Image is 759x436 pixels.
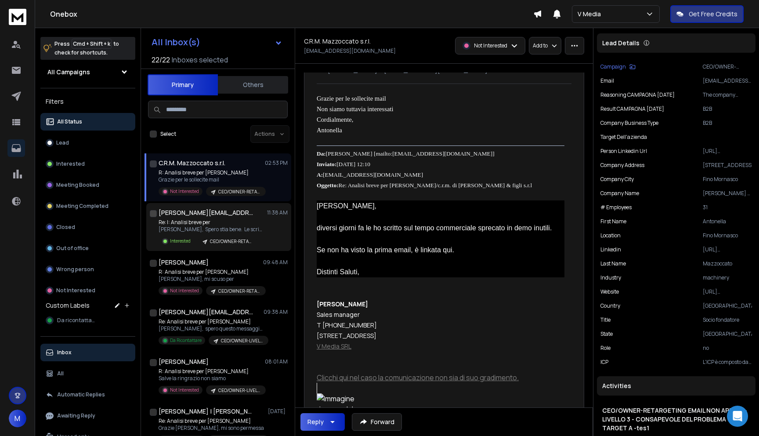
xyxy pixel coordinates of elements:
[40,407,135,425] button: Awaiting Reply
[9,410,26,427] button: M
[57,412,95,419] p: Awaiting Reply
[152,38,200,47] h1: All Inbox(s)
[159,276,264,283] p: [PERSON_NAME], mi scuso per
[50,9,533,19] h1: Onebox
[578,10,604,18] p: V Media
[304,37,371,46] h1: C.R.M. Mazzoccato s.r.l.
[703,148,752,155] p: [URL][DOMAIN_NAME]
[597,376,755,396] div: Activities
[159,318,264,325] p: Re: Analisi breve per [PERSON_NAME]
[352,413,402,431] button: Forward
[703,120,752,127] p: B2B
[218,387,260,394] p: CEO/OWNER-LIVELLO 3 - CONSAPEVOLE DEL PROBLEMA-PERSONALIZZAZIONI TARGET A-TEST 1
[600,176,634,183] p: Company City
[600,232,621,239] p: location
[317,268,359,276] span: Distinti Saluti,
[159,325,264,332] p: [PERSON_NAME], spero questo messaggio la
[172,54,228,65] h3: Inboxes selected
[170,287,199,294] p: Not Interested
[317,341,351,351] a: V Media SRL
[159,407,255,416] h1: [PERSON_NAME] | [PERSON_NAME]
[300,413,345,431] button: Reply
[160,131,176,138] label: Select
[703,176,752,183] p: Fino Mornasco
[159,375,264,382] p: Salve la ringrazio non siamo
[210,238,252,245] p: CEO/OWNER-RETARGETING EMAIL NON APERTE-LIVELLO 3 - CONSAPEVOLE DEL PROBLEMA -TARGET A -test 2 Copy
[159,425,264,432] p: Grazie [PERSON_NAME], mi sono permessa
[221,338,263,344] p: CEO/OWNER-LIVELLO 3 - CONSAPEVOLE DEL PROBLEMA-PERSONALIZZAZIONI TARGET A-TEST 1
[703,218,752,225] p: Antonella
[40,261,135,278] button: Wrong person
[159,226,264,233] p: [PERSON_NAME], Spero stia bene. Le scrivo
[46,301,90,310] h3: Custom Labels
[317,105,394,113] span: Non siamo tuttavia interessati
[600,190,639,197] p: Company Name
[317,321,377,329] span: T [PHONE_NUMBER]
[40,344,135,361] button: Inbox
[304,47,396,54] p: [EMAIL_ADDRESS][DOMAIN_NAME]
[218,75,288,94] button: Others
[40,282,135,299] button: Not Interested
[40,113,135,131] button: All Status
[57,349,72,356] p: Inbox
[703,190,752,197] p: [PERSON_NAME] & figli s.r.l
[40,197,135,215] button: Meeting Completed
[317,202,376,210] span: [PERSON_NAME],
[56,287,95,294] p: Not Interested
[317,116,353,123] span: Cordialmente,
[159,368,264,375] p: R: Analisi breve per [PERSON_NAME]
[40,155,135,173] button: Interested
[47,68,90,76] h1: All Campaigns
[703,359,752,366] p: L'ICP è composto da aziende di medie e grandi dimensioni che operano in settori come automotive, ...
[600,120,658,127] p: Company Business Type
[689,10,737,18] p: Get Free Credits
[40,134,135,152] button: Lead
[9,9,26,25] img: logo
[602,406,750,432] h1: CEO/OWNER-RETARGETING EMAIL NON APERTE-LIVELLO 3 - CONSAPEVOLE DEL PROBLEMA -TARGET A -tes1
[57,118,82,125] p: All Status
[600,260,626,267] p: Last Name
[703,232,752,239] p: Fino Mornasco
[317,300,368,308] span: [PERSON_NAME]
[170,188,199,195] p: Not Interested
[600,218,626,225] p: First Name
[317,161,336,167] b: Inviato:
[703,105,752,113] p: B2B
[600,345,611,352] p: role
[56,245,89,252] p: Out of office
[264,309,288,316] p: 09:38 AM
[703,288,752,295] p: [URL][DOMAIN_NAME]
[703,274,752,281] p: machinery
[145,33,289,51] button: All Inbox(s)
[602,39,640,47] p: Lead Details
[148,74,218,95] button: Primary
[600,91,675,98] p: Reasoning CAMPAGNA [DATE]
[159,219,264,226] p: Re: I: Analisi breve per
[703,260,752,267] p: Mazzoccato
[600,246,621,253] p: linkedin
[40,95,135,108] h3: Filters
[307,418,324,426] div: Reply
[40,365,135,382] button: All
[317,150,532,189] span: [PERSON_NAME] [mailto:[EMAIL_ADDRESS][DOMAIN_NAME]] [DATE] 12:10 [EMAIL_ADDRESS][DOMAIN_NAME] Re:...
[159,308,255,316] h1: [PERSON_NAME][EMAIL_ADDRESS][DOMAIN_NAME]
[40,240,135,257] button: Out of office
[474,42,507,49] p: Not Interested
[600,302,620,309] p: Country
[40,218,135,236] button: Closed
[57,370,64,377] p: All
[317,127,342,134] span: Antonella
[600,63,636,70] button: Campaign
[317,342,351,350] span: V Media SRL
[170,337,202,344] p: Da Ricontattare
[317,171,323,178] b: A:
[600,162,644,169] p: Company Address
[703,302,752,309] p: [GEOGRAPHIC_DATA]
[703,331,752,338] p: [GEOGRAPHIC_DATA]
[600,288,619,295] p: website
[267,209,288,216] p: 11:38 AM
[40,63,135,81] button: All Campaigns
[600,331,613,338] p: State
